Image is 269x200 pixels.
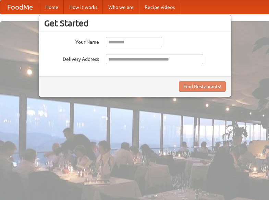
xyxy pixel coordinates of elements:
[44,37,99,45] label: Your Name
[179,81,226,92] button: Find Restaurants!
[64,0,103,14] a: How it works
[0,0,40,14] a: FoodMe
[139,0,180,14] a: Recipe videos
[103,0,139,14] a: Who we are
[44,54,99,63] label: Delivery Address
[40,0,64,14] a: Home
[44,18,226,28] h3: Get Started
